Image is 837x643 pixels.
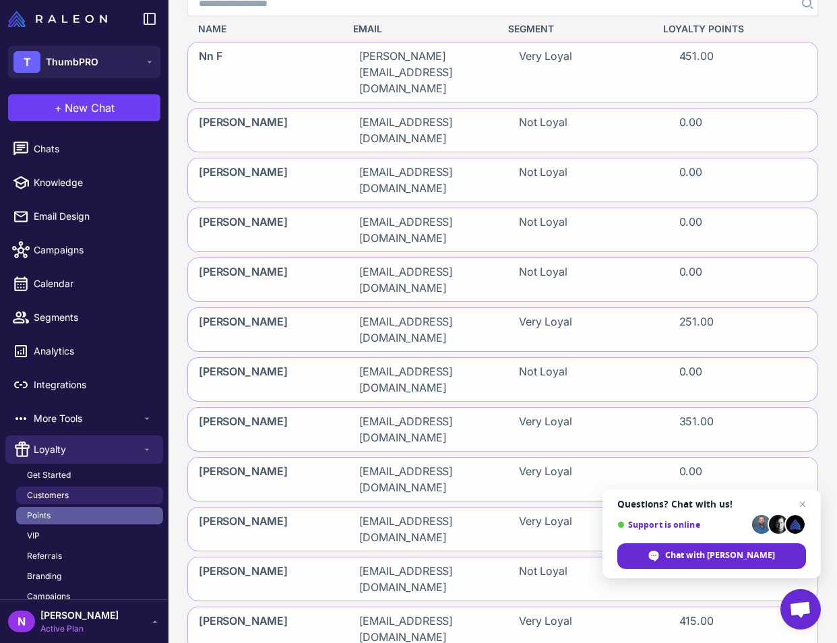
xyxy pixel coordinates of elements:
span: [EMAIL_ADDRESS][DOMAIN_NAME] [359,214,487,246]
span: [EMAIL_ADDRESS][DOMAIN_NAME] [359,164,487,196]
span: ThumbPRO [46,55,98,69]
span: 0.00 [679,114,702,146]
a: Chats [5,135,163,163]
a: Campaigns [5,236,163,264]
span: Questions? Chat with us! [617,499,806,510]
div: [PERSON_NAME][EMAIL_ADDRESS][DOMAIN_NAME]Not Loyal0.00 [187,257,818,302]
span: VIP [27,530,40,542]
span: Close chat [795,496,811,512]
span: Very Loyal [519,313,571,346]
span: Analytics [34,344,152,359]
span: [PERSON_NAME] [199,563,288,595]
span: Branding [27,570,61,582]
button: +New Chat [8,94,160,121]
div: [PERSON_NAME][EMAIL_ADDRESS][DOMAIN_NAME]Very Loyal545.00 [187,507,818,551]
span: [PERSON_NAME] [199,463,288,495]
a: Branding [16,568,163,585]
span: [PERSON_NAME] [40,608,119,623]
span: Points [27,510,51,522]
span: Knowledge [34,175,152,190]
span: Segment [508,22,554,36]
span: Referrals [27,550,62,562]
span: Customers [27,489,69,501]
span: 0.00 [679,463,702,495]
span: 251.00 [679,313,714,346]
span: Not Loyal [519,563,567,595]
span: 351.00 [679,413,714,446]
a: Segments [5,303,163,332]
a: Email Design [5,202,163,231]
span: Segments [34,310,152,325]
a: Analytics [5,337,163,365]
span: Nn F [199,48,222,96]
span: 0.00 [679,164,702,196]
a: Integrations [5,371,163,399]
a: Get Started [16,466,163,484]
span: [EMAIL_ADDRESS][DOMAIN_NAME] [359,264,487,296]
span: [EMAIL_ADDRESS][DOMAIN_NAME] [359,463,487,495]
span: Not Loyal [519,264,567,296]
span: [EMAIL_ADDRESS][DOMAIN_NAME] [359,413,487,446]
span: [EMAIL_ADDRESS][DOMAIN_NAME] [359,363,487,396]
span: Not Loyal [519,114,567,146]
span: Chats [34,142,152,156]
span: Loyalty Points [663,22,744,36]
div: [PERSON_NAME][EMAIL_ADDRESS][DOMAIN_NAME]Very Loyal251.00 [187,307,818,352]
img: Raleon Logo [8,11,107,27]
div: [PERSON_NAME][EMAIL_ADDRESS][DOMAIN_NAME]Very Loyal0.00 [187,457,818,501]
div: [PERSON_NAME][EMAIL_ADDRESS][DOMAIN_NAME]Not Loyal0.00 [187,357,818,402]
span: 0.00 [679,264,702,296]
span: Campaigns [27,590,70,603]
a: Points [16,507,163,524]
span: [PERSON_NAME] [199,164,288,196]
span: [PERSON_NAME][EMAIL_ADDRESS][DOMAIN_NAME] [359,48,487,96]
div: Open chat [780,589,821,630]
span: Email Design [34,209,152,224]
span: Campaigns [34,243,152,257]
span: [EMAIL_ADDRESS][DOMAIN_NAME] [359,313,487,346]
span: [EMAIL_ADDRESS][DOMAIN_NAME] [359,563,487,595]
span: Very Loyal [519,463,571,495]
span: Not Loyal [519,214,567,246]
a: Knowledge [5,169,163,197]
span: [PERSON_NAME] [199,313,288,346]
span: Integrations [34,377,152,392]
a: Raleon Logo [8,11,113,27]
div: [PERSON_NAME][EMAIL_ADDRESS][DOMAIN_NAME]Not Loyal0.00 [187,158,818,202]
span: Chat with [PERSON_NAME] [665,549,775,561]
span: [PERSON_NAME] [199,513,288,545]
span: 0.00 [679,214,702,246]
span: Name [198,22,226,36]
span: 0.00 [679,363,702,396]
div: [PERSON_NAME][EMAIL_ADDRESS][DOMAIN_NAME]Not Loyal0.00 [187,557,818,601]
div: [PERSON_NAME][EMAIL_ADDRESS][DOMAIN_NAME]Very Loyal351.00 [187,407,818,452]
button: TThumbPRO [8,46,160,78]
span: [PERSON_NAME] [199,363,288,396]
span: 451.00 [679,48,714,96]
a: Referrals [16,547,163,565]
div: Chat with Raleon [617,543,806,569]
span: [PERSON_NAME] [199,413,288,446]
div: Nn F[PERSON_NAME][EMAIL_ADDRESS][DOMAIN_NAME]Very Loyal451.00 [187,42,818,102]
span: [EMAIL_ADDRESS][DOMAIN_NAME] [359,114,487,146]
span: Calendar [34,276,152,291]
span: More Tools [34,411,142,426]
span: + [55,100,62,116]
span: Very Loyal [519,48,571,96]
a: Calendar [5,270,163,298]
span: Loyalty [34,442,142,457]
span: 0.00 [679,563,702,595]
span: Active Plan [40,623,119,635]
div: [PERSON_NAME][EMAIL_ADDRESS][DOMAIN_NAME]Not Loyal0.00 [187,108,818,152]
span: Support is online [617,520,747,530]
span: Not Loyal [519,363,567,396]
div: T [13,51,40,73]
span: [PERSON_NAME] [199,114,288,146]
span: Very Loyal [519,413,571,446]
a: VIP [16,527,163,545]
span: New Chat [65,100,115,116]
span: Email [353,22,382,36]
div: [PERSON_NAME][EMAIL_ADDRESS][DOMAIN_NAME]Not Loyal0.00 [187,208,818,252]
span: Get Started [27,469,71,481]
span: [PERSON_NAME] [199,214,288,246]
